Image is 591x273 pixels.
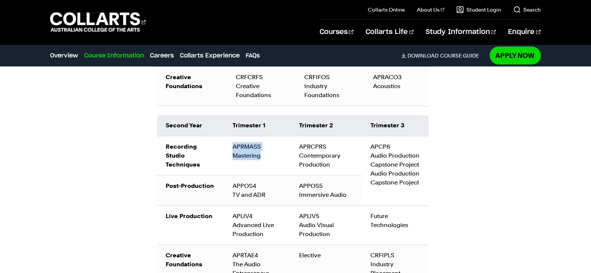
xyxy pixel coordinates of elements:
td: APRCPRS Contemporary Production [290,136,361,175]
a: Overview [50,51,78,60]
a: Courses [320,20,354,44]
a: Careers [150,51,174,60]
strong: Recording Studio Techniques [166,143,200,168]
td: Trimester 3 [361,115,428,136]
td: Trimester 2 [290,115,361,136]
strong: Live Production [166,212,213,220]
strong: Creative Foundations [166,252,203,268]
a: Collarts Online [368,6,405,13]
div: APPOS5 Immersive Audio [299,182,353,199]
a: About Us [417,6,444,13]
div: Elective [299,251,353,260]
strong: Post-Production [166,182,214,189]
a: DownloadCourse Guide [401,52,485,59]
div: Go to homepage [50,12,146,33]
div: CRFCRFS Creative Foundations [236,73,287,100]
td: Second Year [157,115,224,136]
a: Study Information [426,20,496,44]
a: Student Login [456,6,501,13]
td: APRMASS Mastering [224,136,290,175]
a: FAQs [246,51,260,60]
a: Apply Now [490,47,541,64]
a: Collarts Experience [180,51,240,60]
span: Download [408,52,439,59]
div: CRFIFOS Industry Foundations [305,73,355,100]
div: APPOS4 TV and ADR [233,182,281,199]
td: Trimester 1 [224,115,290,136]
a: Course Information [84,51,144,60]
td: APCP6 Audio Production Capstone Project Audio Production Capstone Project [361,136,428,205]
a: Collarts Life [366,20,414,44]
a: Search [513,6,541,13]
div: APRACO3 Acoustics [373,73,420,91]
div: Future Technologies [370,212,419,230]
a: Enquire [508,20,541,44]
div: APLIV5 Audio Visual Production [299,212,353,239]
div: APLIV4 Advanced Live Production [233,212,281,239]
strong: Creative Foundations [166,74,203,90]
